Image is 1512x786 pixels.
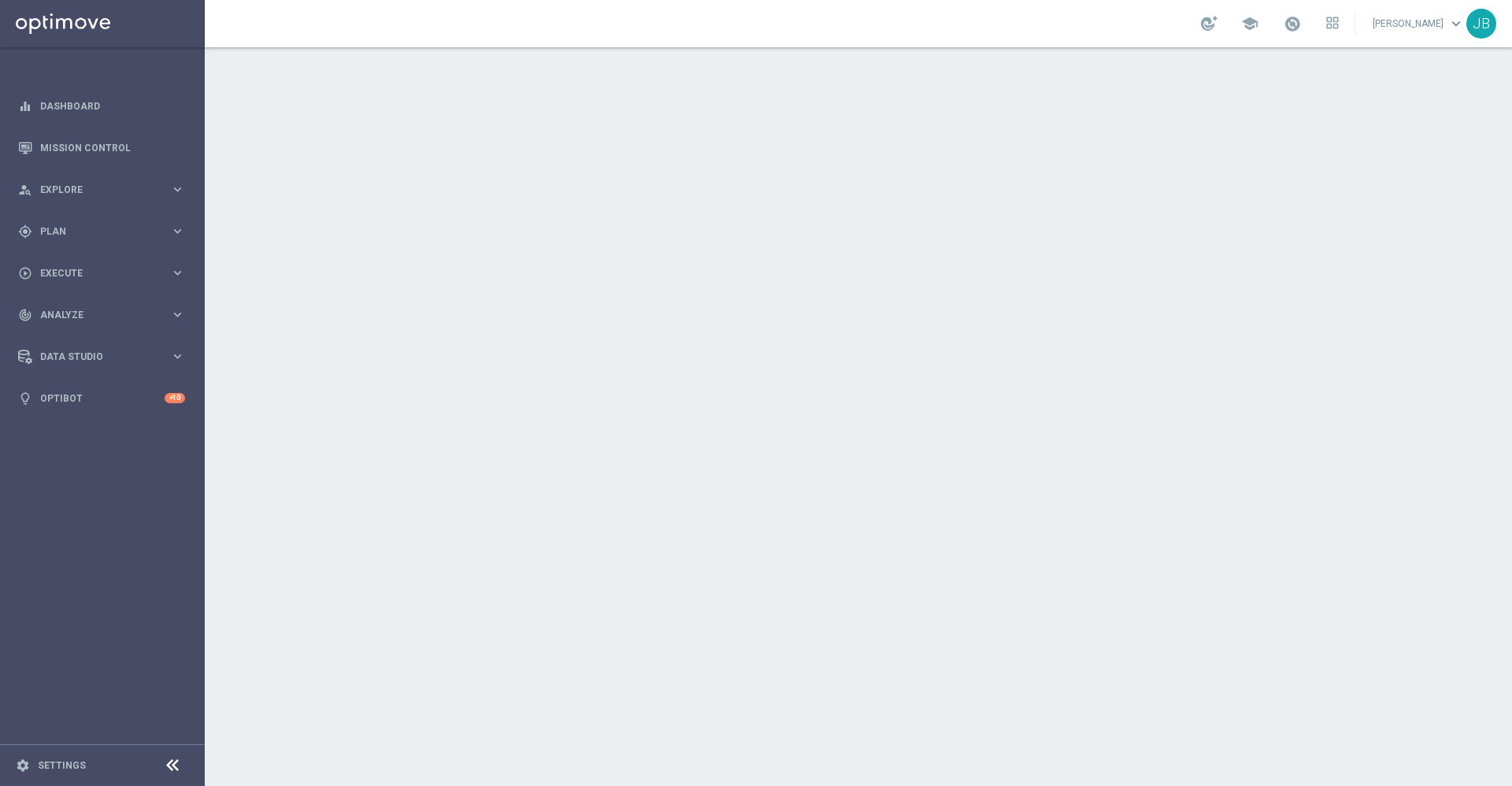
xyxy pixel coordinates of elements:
[17,184,186,196] button: person_search Explore keyboard_arrow_right
[40,227,170,236] span: Plan
[170,349,185,364] i: keyboard_arrow_right
[40,185,170,195] span: Explore
[40,269,170,278] span: Execute
[170,182,185,197] i: keyboard_arrow_right
[17,100,186,113] button: equalizer Dashboard
[170,224,185,239] i: keyboard_arrow_right
[17,350,186,363] button: Data Studio keyboard_arrow_right
[1241,15,1258,32] span: school
[17,142,186,154] button: Mission Control
[18,183,32,197] i: person_search
[40,127,185,169] a: Mission Control
[18,183,170,197] div: Explore
[16,758,30,773] i: settings
[1447,15,1465,32] span: keyboard_arrow_down
[18,350,170,364] div: Data Studio
[17,309,186,321] button: track_changes Analyze keyboard_arrow_right
[1466,9,1496,39] div: JB
[18,308,32,322] i: track_changes
[1371,12,1466,35] a: [PERSON_NAME]keyboard_arrow_down
[18,377,185,419] div: Optibot
[17,225,186,238] button: gps_fixed Plan keyboard_arrow_right
[18,224,32,239] i: gps_fixed
[40,310,170,320] span: Analyze
[170,265,185,280] i: keyboard_arrow_right
[165,393,185,403] div: +10
[18,266,170,280] div: Execute
[40,85,185,127] a: Dashboard
[18,266,32,280] i: play_circle_outline
[18,127,185,169] div: Mission Control
[170,307,185,322] i: keyboard_arrow_right
[38,761,86,770] a: Settings
[18,99,32,113] i: equalizer
[18,85,185,127] div: Dashboard
[18,224,170,239] div: Plan
[17,392,186,405] button: lightbulb Optibot +10
[40,377,165,419] a: Optibot
[17,267,186,280] button: play_circle_outline Execute keyboard_arrow_right
[40,352,170,361] span: Data Studio
[18,308,170,322] div: Analyze
[18,391,32,406] i: lightbulb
